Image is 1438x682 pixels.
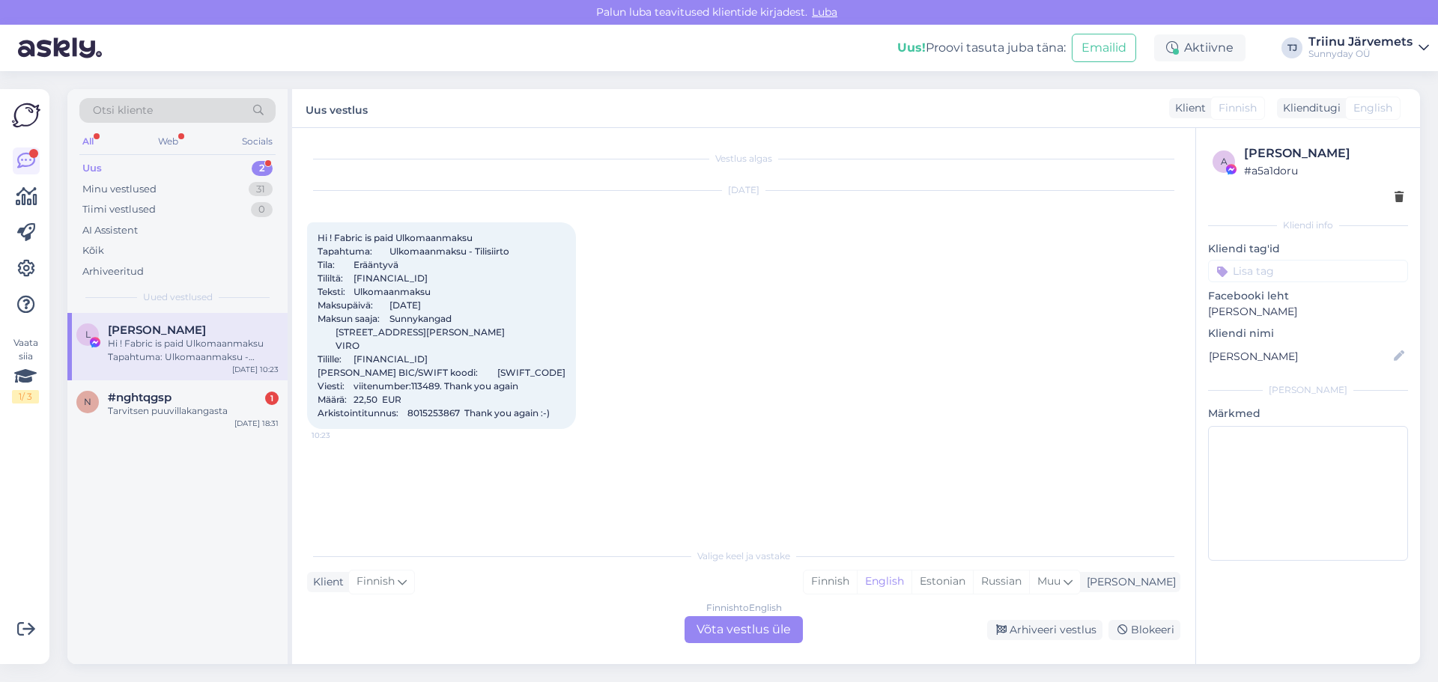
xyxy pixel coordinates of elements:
[1244,144,1404,162] div: [PERSON_NAME]
[252,161,273,176] div: 2
[1072,34,1136,62] button: Emailid
[1308,36,1413,48] div: Triinu Järvemets
[807,5,842,19] span: Luba
[685,616,803,643] div: Võta vestlus üle
[251,202,273,217] div: 0
[1209,348,1391,365] input: Lisa nimi
[108,404,279,418] div: Tarvitsen puuvillakangasta
[79,132,97,151] div: All
[706,601,782,615] div: Finnish to English
[108,337,279,364] div: Hi ! Fabric is paid Ulkomaanmaksu Tapahtuma: Ulkomaanmaksu - Tilisiirto Tila: Erääntyvä Tililtä: ...
[307,574,344,590] div: Klient
[108,323,206,337] span: Liisa Lindström
[318,232,565,418] span: Hi ! Fabric is paid Ulkomaanmaksu Tapahtuma: Ulkomaanmaksu - Tilisiirto Tila: Erääntyvä Tililtä: ...
[12,390,39,404] div: 1 / 3
[1308,48,1413,60] div: Sunnyday OÜ
[1208,304,1408,320] p: [PERSON_NAME]
[987,620,1102,640] div: Arhiveeri vestlus
[82,182,157,197] div: Minu vestlused
[1208,383,1408,397] div: [PERSON_NAME]
[357,573,395,590] span: Finnish
[84,396,91,407] span: n
[1154,34,1246,61] div: Aktiivne
[82,264,144,279] div: Arhiveeritud
[312,430,368,441] span: 10:23
[82,223,138,238] div: AI Assistent
[1169,100,1206,116] div: Klient
[1108,620,1180,640] div: Blokeeri
[1221,156,1228,167] span: a
[239,132,276,151] div: Socials
[93,103,153,118] span: Otsi kliente
[1081,574,1176,590] div: [PERSON_NAME]
[108,391,172,404] span: #nghtqgsp
[12,101,40,130] img: Askly Logo
[857,570,911,593] div: English
[82,243,104,258] div: Kõik
[307,549,1180,563] div: Valige keel ja vastake
[897,39,1066,57] div: Proovi tasuta juba täna:
[265,392,279,405] div: 1
[1281,37,1302,58] div: TJ
[1277,100,1341,116] div: Klienditugi
[1244,162,1404,179] div: # a5a1doru
[82,161,102,176] div: Uus
[85,329,91,340] span: L
[1037,574,1061,588] span: Muu
[306,98,368,118] label: Uus vestlus
[911,570,973,593] div: Estonian
[1208,326,1408,341] p: Kliendi nimi
[1208,288,1408,304] p: Facebooki leht
[973,570,1029,593] div: Russian
[1308,36,1429,60] a: Triinu JärvemetsSunnyday OÜ
[1208,406,1408,421] p: Märkmed
[143,290,213,304] span: Uued vestlused
[234,418,279,429] div: [DATE] 18:31
[307,183,1180,197] div: [DATE]
[1208,241,1408,257] p: Kliendi tag'id
[307,152,1180,165] div: Vestlus algas
[1208,219,1408,232] div: Kliendi info
[1219,100,1257,116] span: Finnish
[1353,100,1392,116] span: English
[155,132,181,151] div: Web
[1208,260,1408,282] input: Lisa tag
[897,40,926,55] b: Uus!
[232,364,279,375] div: [DATE] 10:23
[804,570,857,593] div: Finnish
[12,336,39,404] div: Vaata siia
[249,182,273,197] div: 31
[82,202,156,217] div: Tiimi vestlused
